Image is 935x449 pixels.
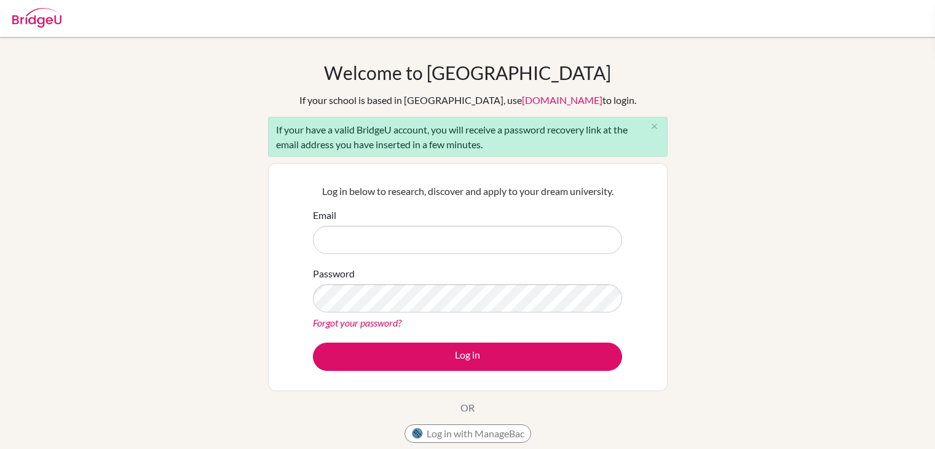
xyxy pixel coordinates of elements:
a: Forgot your password? [313,317,401,328]
i: close [650,122,659,131]
label: Password [313,266,355,281]
button: Log in with ManageBac [404,424,531,443]
div: If your school is based in [GEOGRAPHIC_DATA], use to login. [299,93,636,108]
button: Close [642,117,667,136]
a: [DOMAIN_NAME] [522,94,602,106]
h1: Welcome to [GEOGRAPHIC_DATA] [324,62,611,84]
label: Email [313,208,336,223]
p: OR [460,400,475,415]
div: If your have a valid BridgeU account, you will receive a password recovery link at the email addr... [268,117,668,157]
button: Log in [313,343,622,371]
p: Log in below to research, discover and apply to your dream university. [313,184,622,199]
img: Bridge-U [12,8,61,28]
